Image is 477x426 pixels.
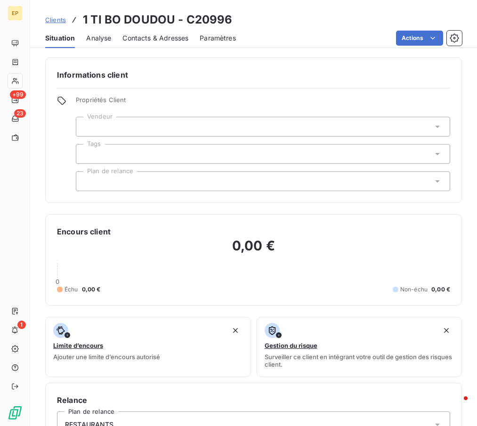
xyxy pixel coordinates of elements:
[45,33,75,43] span: Situation
[10,90,26,99] span: +99
[265,353,454,368] span: Surveiller ce client en intégrant votre outil de gestion des risques client.
[56,278,59,285] span: 0
[76,96,450,109] span: Propriétés Client
[45,317,251,377] button: Limite d’encoursAjouter une limite d’encours autorisé
[400,285,428,294] span: Non-échu
[57,69,450,80] h6: Informations client
[8,6,23,21] div: EP
[8,111,22,126] a: 23
[53,353,160,361] span: Ajouter une limite d’encours autorisé
[45,15,66,24] a: Clients
[57,394,450,406] h6: Relance
[84,122,91,131] input: Ajouter une valeur
[257,317,462,377] button: Gestion du risqueSurveiller ce client en intégrant votre outil de gestion des risques client.
[57,226,111,237] h6: Encours client
[65,285,78,294] span: Échu
[82,285,101,294] span: 0,00 €
[83,11,232,28] h3: 1 TI BO DOUDOU - C20996
[57,237,450,264] h2: 0,00 €
[84,177,91,185] input: Ajouter une valeur
[445,394,468,417] iframe: Intercom live chat
[86,33,111,43] span: Analyse
[84,150,91,158] input: Ajouter une valeur
[431,285,450,294] span: 0,00 €
[122,33,188,43] span: Contacts & Adresses
[8,92,22,107] a: +99
[200,33,236,43] span: Paramètres
[45,16,66,24] span: Clients
[17,321,26,329] span: 1
[8,405,23,420] img: Logo LeanPay
[53,342,103,349] span: Limite d’encours
[265,342,317,349] span: Gestion du risque
[396,31,443,46] button: Actions
[14,109,26,118] span: 23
